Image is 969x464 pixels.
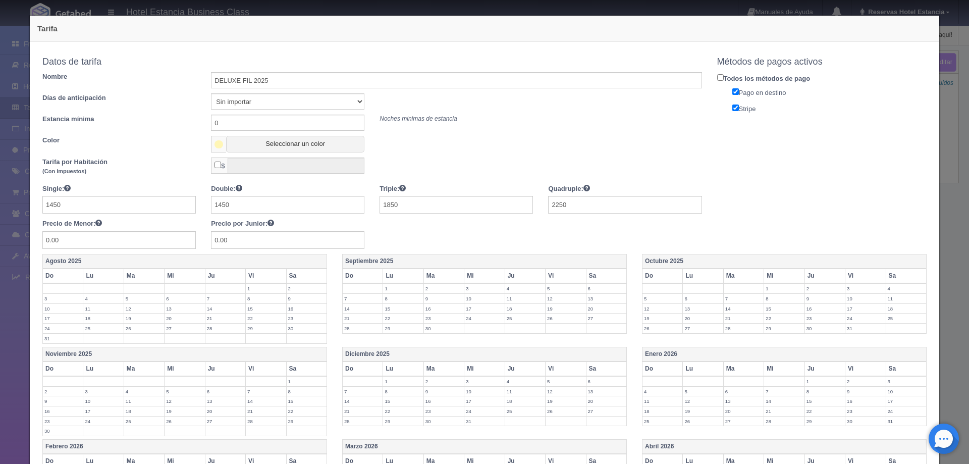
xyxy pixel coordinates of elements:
label: 21 [205,314,245,323]
label: 24 [83,417,123,426]
th: Lu [683,362,723,376]
th: Enero 2026 [642,347,926,362]
label: 24 [845,314,885,323]
label: 7 [343,294,383,303]
label: 3 [43,294,83,303]
label: 14 [724,304,764,314]
th: Vi [845,362,886,376]
label: Nombre [35,72,203,82]
label: 6 [205,387,245,396]
label: 19 [124,314,164,323]
label: 12 [642,304,682,314]
label: 24 [886,406,926,416]
label: 4 [886,284,926,293]
label: 9 [424,294,464,303]
th: Ju [505,269,545,283]
th: Mi [165,362,205,376]
label: 12 [546,387,585,396]
label: 10 [845,294,885,303]
label: 14 [764,396,804,406]
label: 4 [124,387,164,396]
th: Vi [246,269,286,283]
label: 14 [343,304,383,314]
label: 30 [805,324,845,333]
th: Septiembre 2025 [342,254,626,269]
h4: Tarifa [37,23,932,34]
label: 13 [165,304,204,314]
label: 7 [724,294,764,303]
label: Pago en destino [725,86,935,98]
label: Quadruple: [548,184,589,194]
label: 15 [383,396,423,406]
label: 26 [546,406,585,416]
label: 6 [586,377,626,386]
label: 28 [764,417,804,426]
label: 5 [546,284,585,293]
th: Vi [845,269,886,283]
label: 11 [886,294,926,303]
th: Ma [423,362,464,376]
th: Ju [505,362,545,376]
label: Color [35,136,203,145]
label: 30 [424,324,464,333]
label: 3 [886,377,926,386]
label: 1 [383,377,423,386]
th: Ma [423,269,464,283]
label: 13 [683,304,723,314]
label: 18 [124,406,164,416]
label: 13 [586,294,626,303]
input: Pago en destino [732,88,739,95]
label: 22 [764,314,804,323]
label: 31 [845,324,885,333]
th: Ju [804,362,845,376]
label: 1 [246,284,286,293]
th: Vi [246,362,286,376]
label: 25 [505,406,545,416]
label: 20 [165,314,204,323]
label: 13 [205,396,245,406]
label: 8 [764,294,804,303]
label: 2 [424,377,464,386]
label: 6 [724,387,764,396]
label: 3 [464,377,504,386]
label: 14 [343,396,383,406]
label: 9 [845,387,885,396]
label: Single: [42,184,71,194]
small: (Con impuestos) [42,168,86,174]
label: 21 [246,406,286,416]
th: Lu [683,269,723,283]
label: Tarifa por Habitación [35,158,203,176]
label: 22 [805,406,845,416]
label: 25 [505,314,545,323]
label: 11 [83,304,123,314]
label: 24 [464,314,504,323]
label: 17 [845,304,885,314]
label: 7 [205,294,245,303]
input: Todos los métodos de pago [717,74,724,81]
label: 12 [124,304,164,314]
label: 21 [343,406,383,416]
label: Precio de Menor: [42,219,102,229]
th: Lu [83,362,124,376]
label: 15 [383,304,423,314]
label: 24 [464,406,504,416]
label: 5 [124,294,164,303]
th: Ma [723,269,764,283]
label: 28 [724,324,764,333]
label: 26 [683,417,723,426]
th: Sa [586,362,626,376]
label: 27 [205,417,245,426]
label: 24 [43,324,83,333]
th: Vi [546,362,586,376]
label: 23 [845,406,885,416]
label: 25 [642,417,682,426]
label: 25 [124,417,164,426]
label: 16 [43,406,83,416]
th: Do [642,362,682,376]
label: 22 [383,406,423,416]
label: 4 [505,377,545,386]
label: Triple: [380,184,406,194]
label: 23 [805,314,845,323]
label: 2 [845,377,885,386]
label: 12 [546,294,585,303]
